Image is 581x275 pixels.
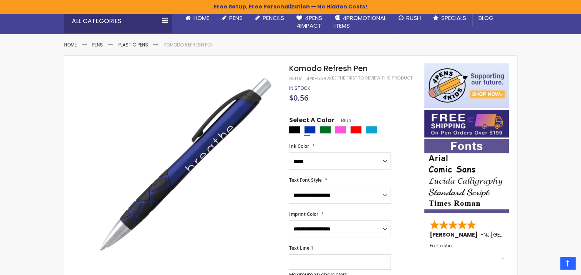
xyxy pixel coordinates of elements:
[289,126,300,134] div: Black
[249,10,290,27] a: Pencils
[406,14,421,22] span: Rush
[424,110,509,137] img: Free shipping on orders over $199
[289,245,313,251] span: Text Line 1
[289,85,310,91] div: Availability
[289,116,334,126] span: Select A Color
[289,177,321,183] span: Text Font Style
[441,14,466,22] span: Specials
[179,10,215,27] a: Home
[289,211,318,217] span: Imprint Color
[289,75,303,82] strong: SKU
[350,126,362,134] div: Red
[92,41,103,48] a: Pens
[215,10,249,27] a: Pens
[478,14,493,22] span: Blog
[290,10,328,35] a: 4Pens4impact
[306,76,331,82] div: 4PK-55823
[118,41,148,48] a: Plastic Pens
[194,14,209,22] span: Home
[424,63,509,108] img: 4pens 4 kids
[289,85,310,91] span: In stock
[334,117,351,124] span: Blue
[472,10,500,27] a: Blog
[64,10,172,33] div: All Categories
[79,63,278,262] img: blue_komodo_refresh_pen_4pk-55823.jpg
[64,41,77,48] a: Home
[392,10,427,27] a: Rush
[319,126,331,134] div: Green
[328,10,392,35] a: 4PROMOTIONALITEMS
[229,14,243,22] span: Pens
[289,143,309,149] span: Ink Color
[296,14,322,30] span: 4Pens 4impact
[263,14,284,22] span: Pencils
[289,93,308,103] span: $0.56
[427,10,472,27] a: Specials
[366,126,377,134] div: Turquoise
[304,126,316,134] div: Blue
[289,63,367,74] span: Komodo Refresh Pen
[331,75,412,81] a: Be the first to review this product
[335,126,346,134] div: Pink
[424,139,509,213] img: font-personalization-examples
[334,14,386,30] span: 4PROMOTIONAL ITEMS
[164,42,213,48] li: Komodo Refresh Pen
